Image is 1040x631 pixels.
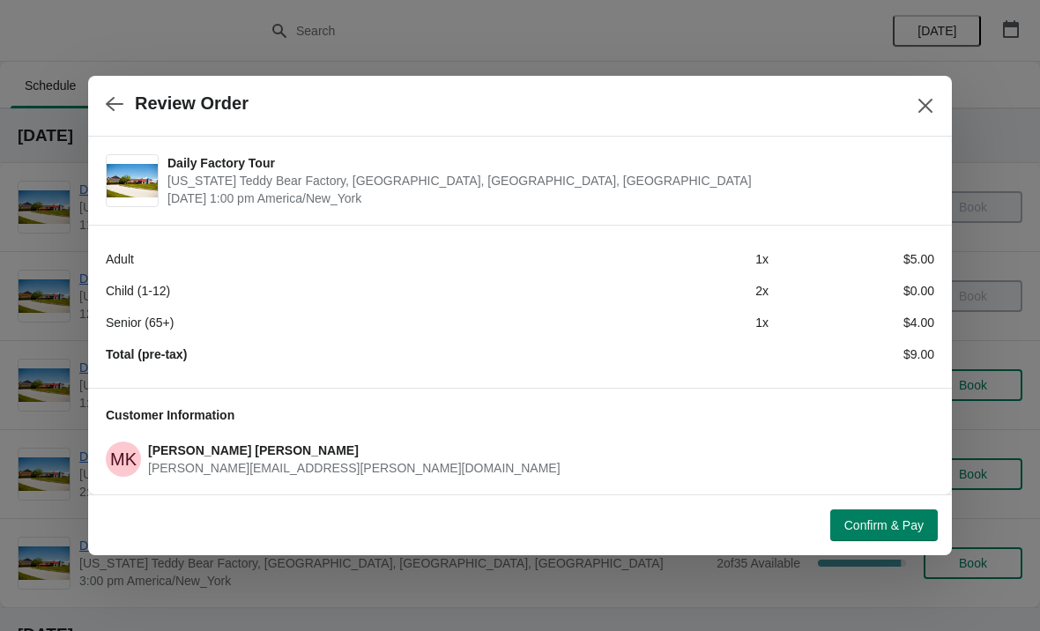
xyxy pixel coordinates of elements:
div: $5.00 [769,250,934,268]
div: Senior (65+) [106,314,603,331]
span: [DATE] 1:00 pm America/New_York [167,189,925,207]
button: Confirm & Pay [830,509,938,541]
div: $4.00 [769,314,934,331]
div: $0.00 [769,282,934,300]
div: Child (1-12) [106,282,603,300]
img: Daily Factory Tour | Vermont Teddy Bear Factory, Shelburne Road, Shelburne, VT, USA | August 20 |... [107,164,158,198]
div: 1 x [603,314,769,331]
button: Close [910,90,941,122]
strong: Total (pre-tax) [106,347,187,361]
span: Customer Information [106,408,234,422]
div: 1 x [603,250,769,268]
span: Megan [106,442,141,477]
span: Daily Factory Tour [167,154,925,172]
span: [PERSON_NAME] [PERSON_NAME] [148,443,359,457]
span: [PERSON_NAME][EMAIL_ADDRESS][PERSON_NAME][DOMAIN_NAME] [148,461,561,475]
div: $9.00 [769,345,934,363]
span: Confirm & Pay [844,518,924,532]
h2: Review Order [135,93,249,114]
div: 2 x [603,282,769,300]
span: [US_STATE] Teddy Bear Factory, [GEOGRAPHIC_DATA], [GEOGRAPHIC_DATA], [GEOGRAPHIC_DATA] [167,172,925,189]
div: Adult [106,250,603,268]
text: MK [110,449,137,469]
